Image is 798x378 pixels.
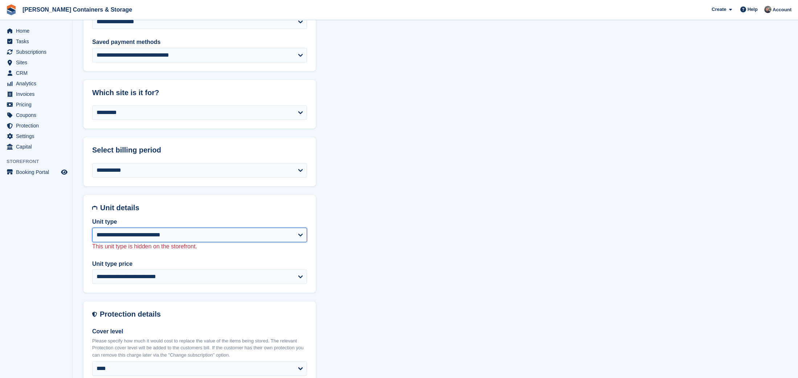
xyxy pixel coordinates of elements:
[4,57,69,68] a: menu
[20,4,135,16] a: [PERSON_NAME] Containers & Storage
[92,327,307,336] label: Cover level
[92,89,307,97] h2: Which site is it for?
[16,110,60,120] span: Coupons
[16,26,60,36] span: Home
[773,6,791,13] span: Account
[92,218,307,226] label: Unit type
[16,78,60,89] span: Analytics
[92,204,97,212] img: unit-details-icon-595b0c5c156355b767ba7b61e002efae458ec76ed5ec05730b8e856ff9ea34a9.svg
[92,337,307,359] p: Please specify how much it would cost to replace the value of the items being stored. The relevan...
[100,310,307,318] h2: Protection details
[60,168,69,176] a: Preview store
[4,142,69,152] a: menu
[100,204,307,212] h2: Unit details
[6,4,17,15] img: stora-icon-8386f47178a22dfd0bd8f6a31ec36ba5ce8667c1dd55bd0f319d3a0aa187defe.svg
[16,131,60,141] span: Settings
[4,47,69,57] a: menu
[92,146,307,154] h2: Select billing period
[7,158,72,165] span: Storefront
[764,6,772,13] img: Adam Greenhalgh
[4,167,69,177] a: menu
[16,47,60,57] span: Subscriptions
[92,242,307,251] p: This unit type is hidden on the storefront.
[712,6,726,13] span: Create
[4,68,69,78] a: menu
[4,131,69,141] a: menu
[4,110,69,120] a: menu
[4,36,69,46] a: menu
[16,57,60,68] span: Sites
[4,121,69,131] a: menu
[16,36,60,46] span: Tasks
[92,310,97,318] img: insurance-details-icon-731ffda60807649b61249b889ba3c5e2b5c27d34e2e1fb37a309f0fde93ff34a.svg
[92,260,307,268] label: Unit type price
[748,6,758,13] span: Help
[16,167,60,177] span: Booking Portal
[16,99,60,110] span: Pricing
[16,121,60,131] span: Protection
[92,38,307,46] label: Saved payment methods
[16,89,60,99] span: Invoices
[4,99,69,110] a: menu
[4,78,69,89] a: menu
[4,26,69,36] a: menu
[4,89,69,99] a: menu
[16,142,60,152] span: Capital
[16,68,60,78] span: CRM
